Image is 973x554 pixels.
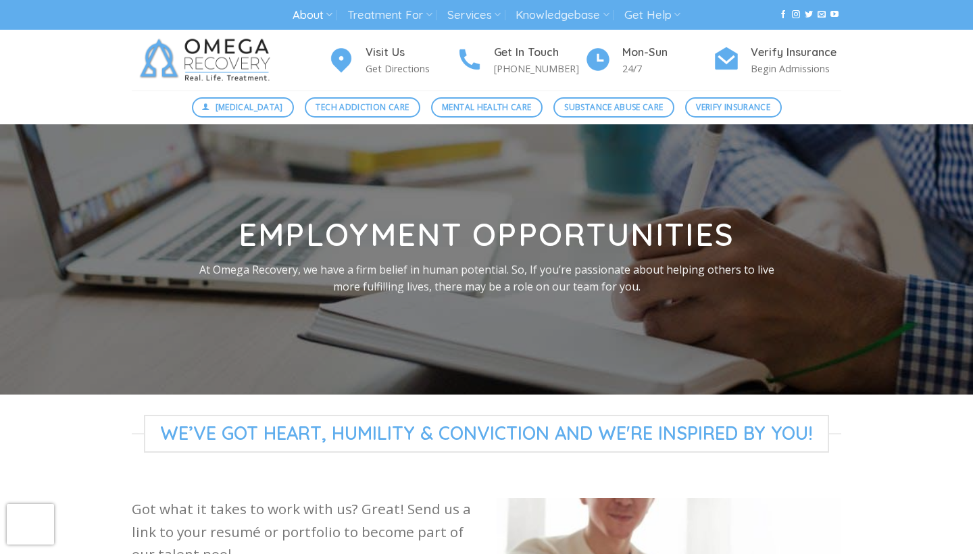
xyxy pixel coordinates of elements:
h4: Verify Insurance [751,44,841,61]
a: Mental Health Care [431,97,543,118]
a: Verify Insurance Begin Admissions [713,44,841,77]
span: [MEDICAL_DATA] [216,101,283,114]
a: Send us an email [818,10,826,20]
p: Begin Admissions [751,61,841,76]
span: Substance Abuse Care [564,101,663,114]
a: Verify Insurance [685,97,782,118]
img: Omega Recovery [132,30,284,91]
a: Knowledgebase [516,3,609,28]
a: About [293,3,332,28]
strong: Employment opportunities [239,215,735,254]
span: Verify Insurance [696,101,770,114]
a: Follow on Instagram [792,10,800,20]
a: Follow on Facebook [779,10,787,20]
a: Visit Us Get Directions [328,44,456,77]
p: 24/7 [622,61,713,76]
a: Treatment For [347,3,432,28]
a: Follow on YouTube [830,10,839,20]
a: Services [447,3,501,28]
a: Get In Touch [PHONE_NUMBER] [456,44,584,77]
a: Get Help [624,3,680,28]
p: At Omega Recovery, we have a firm belief in human potential. So, If you’re passionate about helpi... [195,261,778,295]
a: Substance Abuse Care [553,97,674,118]
span: We’ve Got Heart, Humility & Conviction and We're Inspired by You! [144,415,829,453]
a: [MEDICAL_DATA] [192,97,295,118]
a: Tech Addiction Care [305,97,420,118]
h4: Visit Us [366,44,456,61]
p: Get Directions [366,61,456,76]
p: [PHONE_NUMBER] [494,61,584,76]
span: Mental Health Care [442,101,531,114]
a: Follow on Twitter [805,10,813,20]
span: Tech Addiction Care [316,101,409,114]
h4: Mon-Sun [622,44,713,61]
h4: Get In Touch [494,44,584,61]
